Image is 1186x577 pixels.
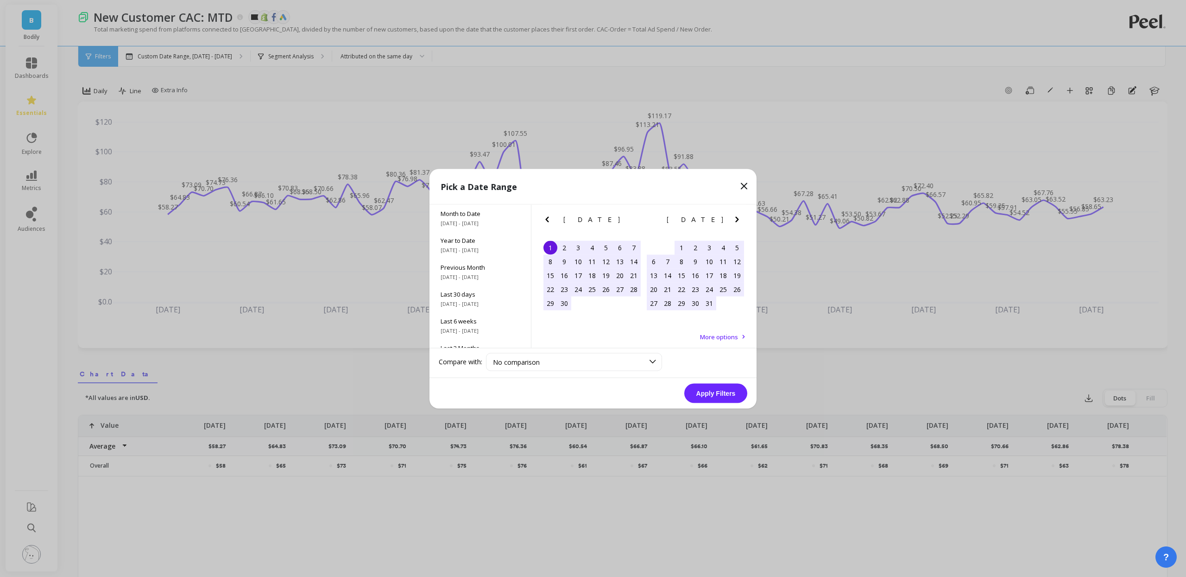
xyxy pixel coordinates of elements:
[441,236,520,244] span: Year to Date
[627,241,641,254] div: Choose Saturday, June 7th, 2025
[730,282,744,296] div: Choose Saturday, July 26th, 2025
[627,254,641,268] div: Choose Saturday, June 14th, 2025
[688,268,702,282] div: Choose Wednesday, July 16th, 2025
[557,241,571,254] div: Choose Monday, June 2nd, 2025
[585,241,599,254] div: Choose Wednesday, June 4th, 2025
[441,273,520,280] span: [DATE] - [DATE]
[688,282,702,296] div: Choose Wednesday, July 23rd, 2025
[716,254,730,268] div: Choose Friday, July 11th, 2025
[730,254,744,268] div: Choose Saturday, July 12th, 2025
[563,216,621,223] span: [DATE]
[647,241,744,310] div: month 2025-07
[441,180,517,193] p: Pick a Date Range
[702,296,716,310] div: Choose Thursday, July 31st, 2025
[441,246,520,254] span: [DATE] - [DATE]
[543,241,641,310] div: month 2025-06
[661,282,675,296] div: Choose Monday, July 21st, 2025
[557,254,571,268] div: Choose Monday, June 9th, 2025
[613,282,627,296] div: Choose Friday, June 27th, 2025
[675,268,688,282] div: Choose Tuesday, July 15th, 2025
[493,357,540,366] span: No comparison
[661,268,675,282] div: Choose Monday, July 14th, 2025
[441,343,520,352] span: Last 3 Months
[688,296,702,310] div: Choose Wednesday, July 30th, 2025
[675,254,688,268] div: Choose Tuesday, July 8th, 2025
[700,332,738,341] span: More options
[688,241,702,254] div: Choose Wednesday, July 2nd, 2025
[599,282,613,296] div: Choose Thursday, June 26th, 2025
[702,282,716,296] div: Choose Thursday, July 24th, 2025
[675,296,688,310] div: Choose Tuesday, July 29th, 2025
[730,268,744,282] div: Choose Saturday, July 19th, 2025
[688,254,702,268] div: Choose Wednesday, July 9th, 2025
[441,263,520,271] span: Previous Month
[716,268,730,282] div: Choose Friday, July 18th, 2025
[675,282,688,296] div: Choose Tuesday, July 22nd, 2025
[441,327,520,334] span: [DATE] - [DATE]
[702,268,716,282] div: Choose Thursday, July 17th, 2025
[675,241,688,254] div: Choose Tuesday, July 1st, 2025
[661,254,675,268] div: Choose Monday, July 7th, 2025
[716,241,730,254] div: Choose Friday, July 4th, 2025
[557,282,571,296] div: Choose Monday, June 23rd, 2025
[613,241,627,254] div: Choose Friday, June 6th, 2025
[441,317,520,325] span: Last 6 weeks
[599,268,613,282] div: Choose Thursday, June 19th, 2025
[645,214,660,228] button: Previous Month
[441,290,520,298] span: Last 30 days
[542,214,556,228] button: Previous Month
[543,282,557,296] div: Choose Sunday, June 22nd, 2025
[647,254,661,268] div: Choose Sunday, July 6th, 2025
[585,268,599,282] div: Choose Wednesday, June 18th, 2025
[613,254,627,268] div: Choose Friday, June 13th, 2025
[599,241,613,254] div: Choose Thursday, June 5th, 2025
[1155,546,1177,568] button: ?
[571,282,585,296] div: Choose Tuesday, June 24th, 2025
[647,282,661,296] div: Choose Sunday, July 20th, 2025
[439,357,482,367] label: Compare with:
[571,268,585,282] div: Choose Tuesday, June 17th, 2025
[667,216,725,223] span: [DATE]
[585,254,599,268] div: Choose Wednesday, June 11th, 2025
[543,254,557,268] div: Choose Sunday, June 8th, 2025
[730,241,744,254] div: Choose Saturday, July 5th, 2025
[647,296,661,310] div: Choose Sunday, July 27th, 2025
[684,383,747,403] button: Apply Filters
[557,268,571,282] div: Choose Monday, June 16th, 2025
[732,214,746,228] button: Next Month
[702,241,716,254] div: Choose Thursday, July 3rd, 2025
[628,214,643,228] button: Next Month
[1163,551,1169,564] span: ?
[585,282,599,296] div: Choose Wednesday, June 25th, 2025
[702,254,716,268] div: Choose Thursday, July 10th, 2025
[627,268,641,282] div: Choose Saturday, June 21st, 2025
[716,282,730,296] div: Choose Friday, July 25th, 2025
[627,282,641,296] div: Choose Saturday, June 28th, 2025
[441,300,520,307] span: [DATE] - [DATE]
[441,219,520,227] span: [DATE] - [DATE]
[661,296,675,310] div: Choose Monday, July 28th, 2025
[599,254,613,268] div: Choose Thursday, June 12th, 2025
[543,241,557,254] div: Choose Sunday, June 1st, 2025
[543,296,557,310] div: Choose Sunday, June 29th, 2025
[571,241,585,254] div: Choose Tuesday, June 3rd, 2025
[441,209,520,217] span: Month to Date
[613,268,627,282] div: Choose Friday, June 20th, 2025
[557,296,571,310] div: Choose Monday, June 30th, 2025
[571,254,585,268] div: Choose Tuesday, June 10th, 2025
[647,268,661,282] div: Choose Sunday, July 13th, 2025
[543,268,557,282] div: Choose Sunday, June 15th, 2025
